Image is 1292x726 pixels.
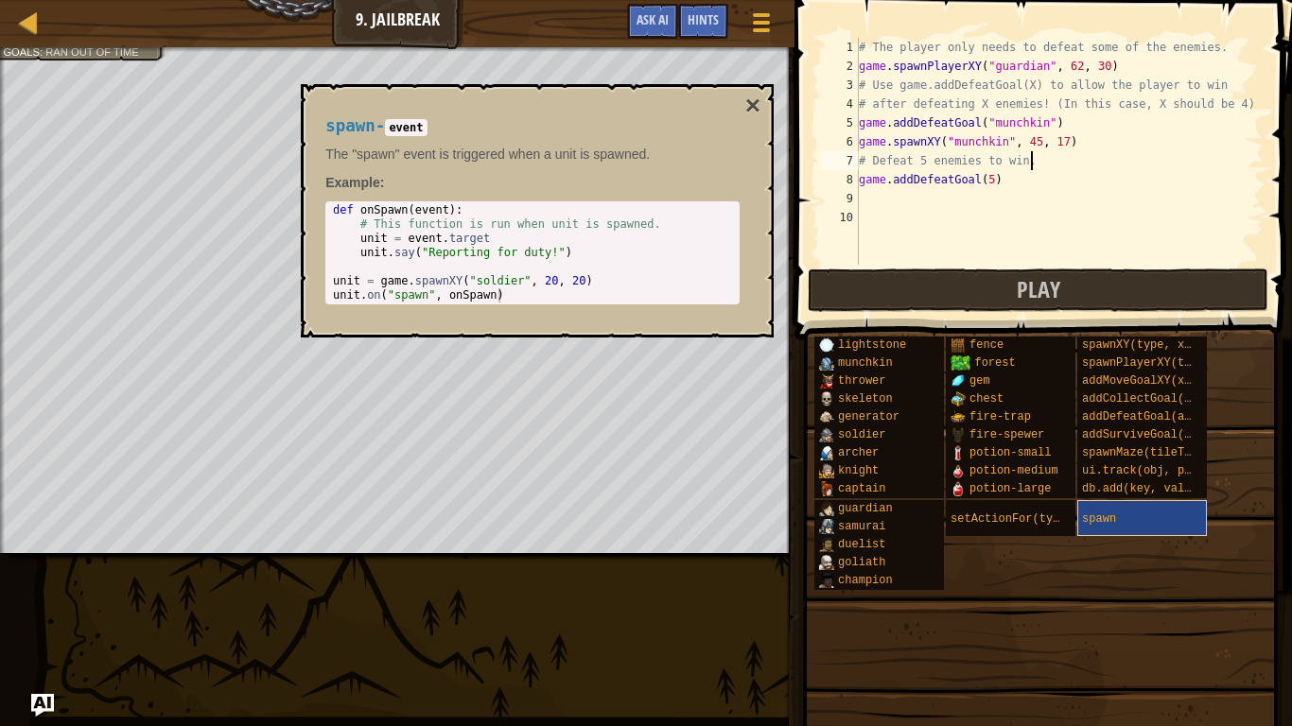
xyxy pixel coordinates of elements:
[819,409,834,424] img: portrait.png
[951,373,966,389] img: portrait.png
[637,10,669,28] span: Ask AI
[838,338,906,352] span: lightstone
[951,463,966,478] img: portrait.png
[969,482,1051,495] span: potion-large
[838,520,885,533] span: samurai
[325,116,375,135] span: spawn
[325,145,740,164] p: The "spawn" event is triggered when a unit is spawned.
[1082,392,1231,406] span: addCollectGoal(amount)
[819,337,834,353] img: portrait.png
[969,338,1004,352] span: fence
[951,512,1182,526] span: setActionFor(type, event, handler)
[745,93,760,119] button: ×
[1082,464,1212,477] span: ui.track(obj, prop)
[819,463,834,478] img: portrait.png
[838,538,885,551] span: duelist
[821,170,859,189] div: 8
[821,151,859,170] div: 7
[838,464,879,477] span: knight
[819,355,834,371] img: portrait.png
[838,556,885,569] span: goliath
[819,391,834,406] img: portrait.png
[821,113,859,132] div: 5
[838,574,893,587] span: champion
[838,410,899,423] span: generator
[819,445,834,460] img: portrait.png
[325,117,740,135] h4: -
[325,175,384,190] strong: :
[821,38,859,57] div: 1
[819,537,834,552] img: portrait.png
[838,392,893,406] span: skeleton
[627,4,678,39] button: Ask AI
[738,4,785,48] button: Show game menu
[819,573,834,588] img: portrait.png
[819,555,834,570] img: portrait.png
[688,10,719,28] span: Hints
[951,391,966,406] img: portrait.png
[31,694,54,717] button: Ask AI
[838,428,885,441] span: soldier
[951,409,966,424] img: portrait.png
[838,502,893,515] span: guardian
[969,410,1031,423] span: fire-trap
[969,464,1058,477] span: potion-medium
[819,501,834,516] img: portrait.png
[821,95,859,113] div: 4
[1082,512,1116,526] span: spawn
[819,427,834,442] img: portrait.png
[821,208,859,227] div: 10
[951,427,966,442] img: portrait.png
[969,374,990,388] span: gem
[821,132,859,151] div: 6
[819,373,834,389] img: portrait.png
[1082,356,1252,370] span: spawnPlayerXY(type, x, y)
[821,76,859,95] div: 3
[821,189,859,208] div: 9
[838,374,885,388] span: thrower
[951,355,970,371] img: trees_1.png
[1082,482,1205,495] span: db.add(key, value)
[951,337,966,353] img: portrait.png
[969,428,1044,441] span: fire-spewer
[1082,446,1252,459] span: spawnMaze(tileType, seed)
[819,481,834,496] img: portrait.png
[969,392,1004,406] span: chest
[969,446,1051,459] span: potion-small
[974,356,1015,370] span: forest
[838,482,885,495] span: captain
[1082,374,1212,388] span: addMoveGoalXY(x, y)
[325,175,380,190] span: Example
[1017,274,1060,304] span: Play
[1082,338,1212,352] span: spawnXY(type, x, y)
[808,268,1268,312] button: Play
[838,356,893,370] span: munchkin
[1082,410,1225,423] span: addDefeatGoal(amount)
[819,519,834,534] img: portrait.png
[951,445,966,460] img: portrait.png
[385,119,427,136] code: event
[951,481,966,496] img: portrait.png
[838,446,879,459] span: archer
[1082,428,1239,441] span: addSurviveGoal(seconds)
[821,57,859,76] div: 2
